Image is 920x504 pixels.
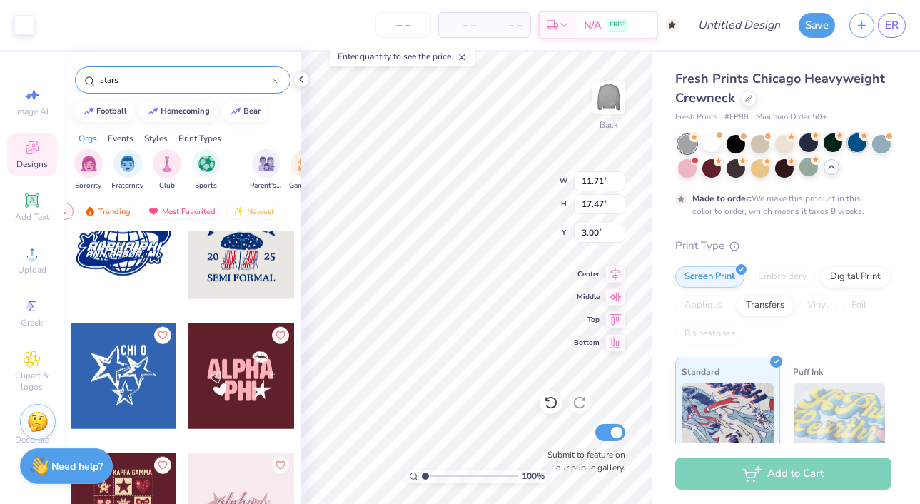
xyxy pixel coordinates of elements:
[250,181,283,191] span: Parent's Weekend
[198,156,215,172] img: Sports Image
[21,317,44,328] span: Greek
[574,315,600,325] span: Top
[574,338,600,348] span: Bottom
[798,295,838,316] div: Vinyl
[794,383,886,454] img: Puff Ink
[794,364,824,379] span: Puff Ink
[821,266,890,288] div: Digital Print
[112,149,144,191] div: filter for Fraternity
[159,181,175,191] span: Club
[522,470,545,483] span: 100 %
[97,107,128,115] div: football
[139,101,217,122] button: homecoming
[230,107,241,116] img: trend_line.gif
[272,457,289,474] button: Like
[81,156,97,172] img: Sorority Image
[737,295,794,316] div: Transfers
[600,119,618,131] div: Back
[272,327,289,344] button: Like
[74,149,103,191] div: filter for Sorority
[687,11,792,39] input: Untitled Design
[120,156,136,172] img: Fraternity Image
[675,70,885,106] span: Fresh Prints Chicago Heavyweight Crewneck
[375,12,431,38] input: – –
[98,73,272,87] input: Try "Alpha"
[141,203,222,220] div: Most Favorited
[74,149,103,191] button: filter button
[756,111,827,124] span: Minimum Order: 50 +
[52,460,103,473] strong: Need help?
[7,370,57,393] span: Clipart & logos
[885,17,899,34] span: ER
[192,149,221,191] div: filter for Sports
[298,156,314,172] img: Game Day Image
[799,13,835,38] button: Save
[675,238,891,254] div: Print Type
[675,111,717,124] span: Fresh Prints
[144,132,168,145] div: Styles
[749,266,817,288] div: Embroidery
[16,106,49,117] span: Image AI
[244,107,261,115] div: bear
[250,149,283,191] button: filter button
[79,132,97,145] div: Orgs
[493,18,522,33] span: – –
[675,295,732,316] div: Applique
[78,203,137,220] div: Trending
[610,20,625,30] span: FREE
[18,264,46,276] span: Upload
[147,107,158,116] img: trend_line.gif
[584,18,601,33] span: N/A
[84,206,96,216] img: trending.gif
[574,292,600,302] span: Middle
[192,149,221,191] button: filter button
[16,158,48,170] span: Designs
[258,156,275,172] img: Parent's Weekend Image
[595,83,623,111] img: Back
[675,323,744,345] div: Rhinestones
[161,107,211,115] div: homecoming
[250,149,283,191] div: filter for Parent's Weekend
[289,149,322,191] button: filter button
[15,434,49,445] span: Decorate
[112,181,144,191] span: Fraternity
[75,101,134,122] button: football
[108,132,133,145] div: Events
[112,149,144,191] button: filter button
[692,193,752,204] strong: Made to order:
[878,13,906,38] a: ER
[289,181,322,191] span: Game Day
[153,149,181,191] div: filter for Club
[724,111,749,124] span: # FP88
[675,266,744,288] div: Screen Print
[842,295,876,316] div: Foil
[540,448,625,474] label: Submit to feature on our public gallery.
[76,181,102,191] span: Sorority
[330,46,475,66] div: Enter quantity to see the price.
[574,269,600,279] span: Center
[159,156,175,172] img: Club Image
[83,107,94,116] img: trend_line.gif
[682,364,719,379] span: Standard
[178,132,221,145] div: Print Types
[196,181,218,191] span: Sports
[222,101,268,122] button: bear
[226,203,280,220] div: Newest
[289,149,322,191] div: filter for Game Day
[233,206,244,216] img: newest.gif
[15,211,49,223] span: Add Text
[153,149,181,191] button: filter button
[148,206,159,216] img: most_fav.gif
[682,383,774,454] img: Standard
[692,192,868,218] div: We make this product in this color to order, which means it takes 8 weeks.
[154,327,171,344] button: Like
[154,457,171,474] button: Like
[448,18,476,33] span: – –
